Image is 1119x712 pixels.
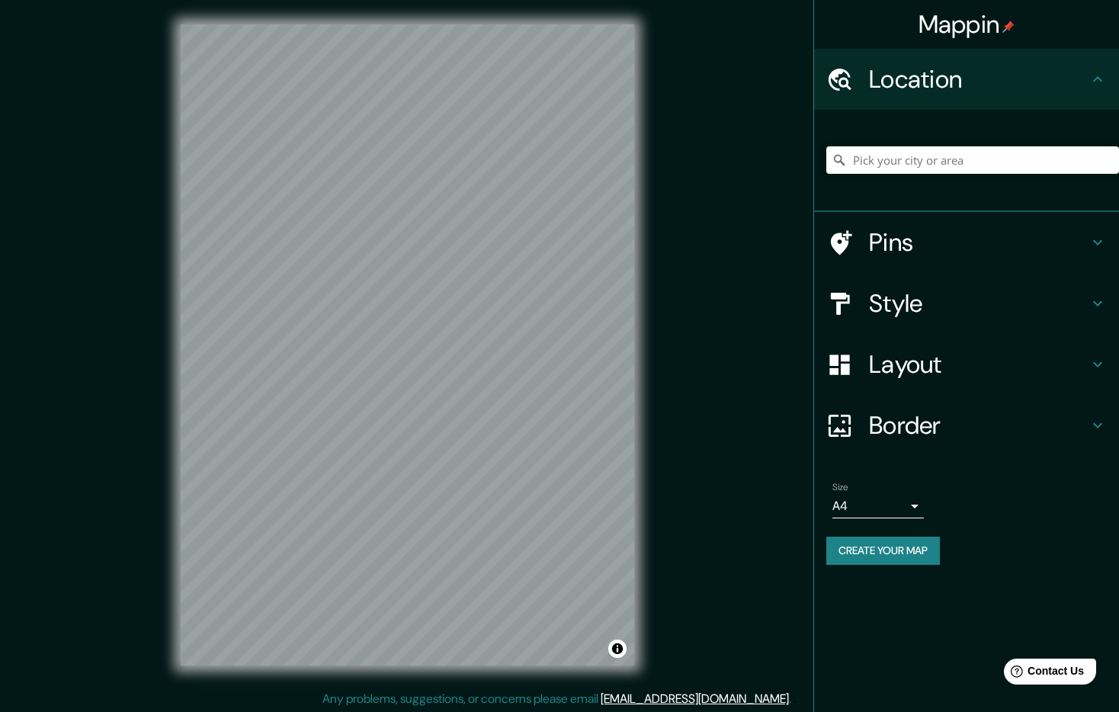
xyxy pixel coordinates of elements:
p: Any problems, suggestions, or concerns please email . [322,690,791,708]
h4: Location [869,64,1089,95]
div: . [791,690,794,708]
h4: Pins [869,227,1089,258]
h4: Mappin [919,9,1015,40]
h4: Style [869,288,1089,319]
img: pin-icon.png [1002,21,1015,33]
a: [EMAIL_ADDRESS][DOMAIN_NAME] [601,691,789,707]
div: A4 [832,494,924,518]
div: . [794,690,797,708]
div: Layout [814,334,1119,395]
h4: Layout [869,349,1089,380]
label: Size [832,481,848,494]
iframe: Help widget launcher [983,653,1102,695]
div: Pins [814,212,1119,273]
button: Create your map [826,537,940,565]
button: Toggle attribution [608,640,627,658]
div: Location [814,49,1119,110]
input: Pick your city or area [826,146,1119,174]
div: Style [814,273,1119,334]
h4: Border [869,410,1089,441]
canvas: Map [181,24,634,665]
div: Border [814,395,1119,456]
